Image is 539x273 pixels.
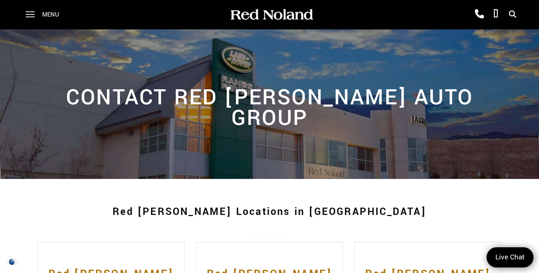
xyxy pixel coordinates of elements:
h2: Contact Red [PERSON_NAME] Auto Group [33,80,507,129]
img: Red Noland Auto Group [229,8,313,21]
span: Live Chat [492,252,528,262]
a: Live Chat [487,247,533,267]
h1: Red [PERSON_NAME] Locations in [GEOGRAPHIC_DATA] [37,197,502,227]
img: Opt-Out Icon [4,258,21,266]
section: Click to Open Cookie Consent Modal [4,258,21,266]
